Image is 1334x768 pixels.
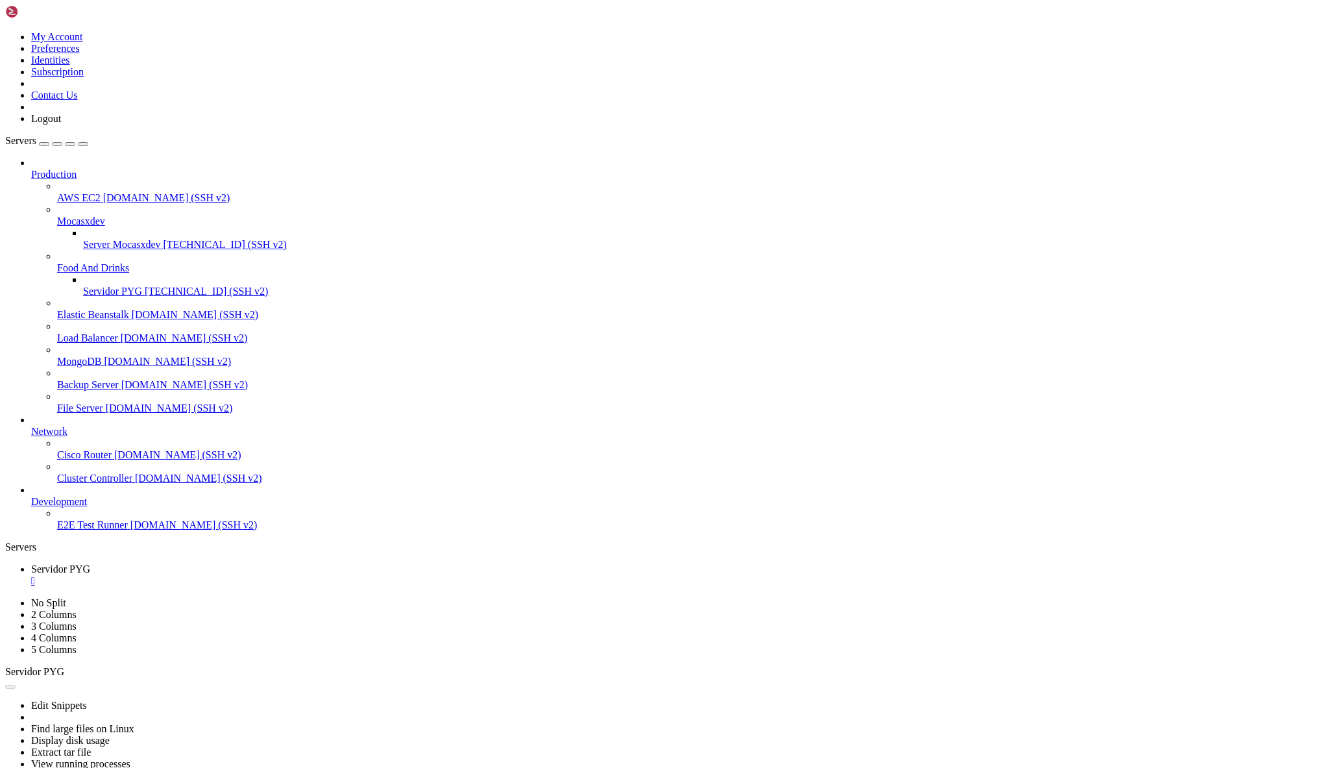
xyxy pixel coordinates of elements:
li: Cisco Router [DOMAIN_NAME] (SSH v2) [57,438,1329,461]
a: Edit Snippets [31,700,87,711]
span: Network [31,426,67,437]
a: 3 Columns [31,621,77,632]
a: Subscription [31,66,84,77]
div: Servers [5,541,1329,553]
x-row: Processes: 120 [5,135,1164,146]
x-row: Swap usage: 0% [5,124,1164,135]
a: 4 Columns [31,632,77,643]
x-row: * Management: [URL][DOMAIN_NAME] [5,38,1164,49]
x-row: : $ [5,394,1164,405]
x-row: IPv4 address for ens5: [TECHNICAL_ID] [5,178,1164,189]
x-row: System information as of [DATE] [5,70,1164,81]
x-row: Last login: [DATE] from [TECHNICAL_ID] [5,383,1164,394]
span: Food And Drinks [57,262,129,273]
span: E2E Test Runner [57,519,128,530]
li: Servidor PYG [TECHNICAL_ID] (SSH v2) [83,274,1329,297]
li: Backup Server [DOMAIN_NAME] (SSH v2) [57,367,1329,391]
a: Elastic Beanstalk [DOMAIN_NAME] (SSH v2) [57,309,1329,321]
a: MongoDB [DOMAIN_NAME] (SSH v2) [57,356,1329,367]
a: No Split [31,597,66,608]
li: Server Mocasxdev [TECHNICAL_ID] (SSH v2) [83,227,1329,251]
a: 2 Columns [31,609,77,620]
span: [DOMAIN_NAME] (SSH v2) [132,309,259,320]
x-row: Usage of /: 8.1% of 992.25GB [5,103,1164,114]
x-row: IPv4 address for docker0: [TECHNICAL_ID] [5,167,1164,178]
li: Elastic Beanstalk [DOMAIN_NAME] (SSH v2) [57,297,1329,321]
span: [DOMAIN_NAME] (SSH v2) [121,332,248,343]
span: Cluster Controller [57,473,132,484]
x-row: 96 updates can be applied immediately. [5,275,1164,286]
x-row: System load: 0.0 [5,92,1164,103]
span: Cisco Router [57,449,112,460]
li: Production [31,157,1329,414]
x-row: [URL][DOMAIN_NAME] [5,232,1164,243]
span: MongoDB [57,356,101,367]
li: AWS EC2 [DOMAIN_NAME] (SSH v2) [57,180,1329,204]
a: Network [31,426,1329,438]
li: Development [31,484,1329,531]
span: Mocasxdev [57,216,105,227]
span: [DOMAIN_NAME] (SSH v2) [135,473,262,484]
x-row: IPv4 address for br-c42e4ca720ee: [TECHNICAL_ID] [5,156,1164,167]
span: Server Mocasxdev [83,239,161,250]
a: File Server [DOMAIN_NAME] (SSH v2) [57,403,1329,414]
a: Production [31,169,1329,180]
x-row: Run 'do-release-upgrade' to upgrade to it. [5,351,1164,362]
span: [DOMAIN_NAME] (SSH v2) [106,403,233,414]
x-row: To see these additional updates run: apt list --upgradable [5,286,1164,297]
a: 5 Columns [31,644,77,655]
x-row: Learn more about enabling ESM Apps service at [URL][DOMAIN_NAME] [5,318,1164,329]
a: Logout [31,113,61,124]
span: Load Balancer [57,332,118,343]
li: File Server [DOMAIN_NAME] (SSH v2) [57,391,1329,414]
x-row: New release '24.04.3 LTS' available. [5,340,1164,351]
span: Servidor PYG [5,666,64,677]
x-row: Memory usage: 12% [5,113,1164,124]
a:  [31,575,1329,587]
li: E2E Test Runner [DOMAIN_NAME] (SSH v2) [57,508,1329,531]
span: Development [31,496,87,507]
a: Backup Server [DOMAIN_NAME] (SSH v2) [57,379,1329,391]
span: [DOMAIN_NAME] (SSH v2) [104,356,231,367]
a: Food And Drinks [57,262,1329,274]
x-row: * Support: [URL][DOMAIN_NAME] [5,49,1164,60]
span: AWS EC2 [57,192,101,203]
span: Backup Server [57,379,119,390]
span: Servidor PYG [83,286,142,297]
a: My Account [31,31,83,42]
a: Servers [5,135,88,146]
a: Servidor PYG [TECHNICAL_ID] (SSH v2) [83,286,1329,297]
span: ubuntu@ip-172-31-32-158 [5,394,125,404]
a: Cisco Router [DOMAIN_NAME] (SSH v2) [57,449,1329,461]
x-row: Users logged in: 0 [5,145,1164,156]
span: ~ [130,394,135,404]
span: [DOMAIN_NAME] (SSH v2) [130,519,258,530]
a: Development [31,496,1329,508]
a: Contact Us [31,90,78,101]
a: Preferences [31,43,80,54]
a: Display disk usage [31,735,110,746]
span: Elastic Beanstalk [57,309,129,320]
span: [TECHNICAL_ID] (SSH v2) [145,286,268,297]
x-row: compliance features. [5,210,1164,221]
a: Cluster Controller [DOMAIN_NAME] (SSH v2) [57,473,1329,484]
div: (27, 36) [153,394,158,405]
a: Identities [31,55,70,66]
a: Mocasxdev [57,216,1329,227]
li: Load Balancer [DOMAIN_NAME] (SSH v2) [57,321,1329,344]
x-row: Expanded Security Maintenance for Applications is not enabled. [5,253,1164,264]
span: [DOMAIN_NAME] (SSH v2) [121,379,249,390]
span: Servidor PYG [31,564,90,575]
span: Servers [5,135,36,146]
span: [DOMAIN_NAME] (SSH v2) [114,449,241,460]
a: Load Balancer [DOMAIN_NAME] (SSH v2) [57,332,1329,344]
x-row: 5 additional security updates can be applied with ESM Apps. [5,308,1164,319]
x-row: Welcome to Ubuntu 22.04.4 LTS (GNU/Linux 6.8.0-1039-aws x86_64) [5,5,1164,16]
a: Servidor PYG [31,564,1329,587]
span: Production [31,169,77,180]
a: E2E Test Runner [DOMAIN_NAME] (SSH v2) [57,519,1329,531]
a: Find large files on Linux [31,723,134,734]
li: MongoDB [DOMAIN_NAME] (SSH v2) [57,344,1329,367]
x-row: * Ubuntu Pro delivers the most comprehensive open source security and [5,199,1164,210]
